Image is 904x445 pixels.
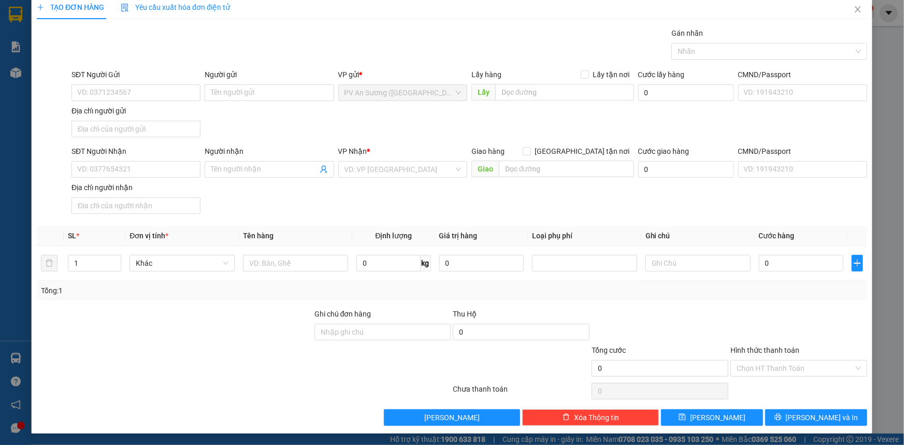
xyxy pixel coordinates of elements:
[338,147,367,155] span: VP Nhận
[68,232,76,240] span: SL
[738,69,867,80] div: CMND/Passport
[471,70,501,79] span: Lấy hàng
[205,69,334,80] div: Người gửi
[852,255,863,271] button: plus
[121,3,230,11] span: Yêu cầu xuất hóa đơn điện tử
[854,5,862,13] span: close
[495,84,634,101] input: Dọc đường
[786,412,858,423] span: [PERSON_NAME] và In
[645,255,751,271] input: Ghi Chú
[424,412,480,423] span: [PERSON_NAME]
[730,346,799,354] label: Hình thức thanh toán
[205,146,334,157] div: Người nhận
[37,3,104,11] span: TẠO ĐƠN HÀNG
[765,409,867,426] button: printer[PERSON_NAME] và In
[471,147,505,155] span: Giao hàng
[71,121,200,137] input: Địa chỉ của người gửi
[452,383,591,401] div: Chưa thanh toán
[439,255,524,271] input: 0
[439,232,478,240] span: Giá trị hàng
[453,310,477,318] span: Thu Hộ
[136,255,228,271] span: Khác
[638,84,734,101] input: Cước lấy hàng
[121,4,129,12] img: icon
[638,70,685,79] label: Cước lấy hàng
[574,412,619,423] span: Xóa Thông tin
[320,165,328,174] span: user-add
[375,232,412,240] span: Định lượng
[531,146,634,157] span: [GEOGRAPHIC_DATA] tận nơi
[314,324,451,340] input: Ghi chú đơn hàng
[71,197,200,214] input: Địa chỉ của người nhận
[243,255,348,271] input: VD: Bàn, Ghế
[314,310,371,318] label: Ghi chú đơn hàng
[641,226,755,246] th: Ghi chú
[71,69,200,80] div: SĐT Người Gửi
[774,413,782,422] span: printer
[499,161,634,177] input: Dọc đường
[661,409,763,426] button: save[PERSON_NAME]
[471,84,495,101] span: Lấy
[638,161,734,178] input: Cước giao hàng
[563,413,570,422] span: delete
[41,285,349,296] div: Tổng: 1
[671,29,703,37] label: Gán nhãn
[852,259,863,267] span: plus
[130,232,168,240] span: Đơn vị tính
[528,226,641,246] th: Loại phụ phí
[71,146,200,157] div: SĐT Người Nhận
[471,161,499,177] span: Giao
[421,255,431,271] span: kg
[243,232,274,240] span: Tên hàng
[638,147,690,155] label: Cước giao hàng
[690,412,745,423] span: [PERSON_NAME]
[592,346,626,354] span: Tổng cước
[71,182,200,193] div: Địa chỉ người nhận
[345,85,461,101] span: PV An Sương (Hàng Hóa)
[522,409,659,426] button: deleteXóa Thông tin
[759,232,795,240] span: Cước hàng
[71,105,200,117] div: Địa chỉ người gửi
[679,413,686,422] span: save
[338,69,467,80] div: VP gửi
[738,146,867,157] div: CMND/Passport
[37,4,44,11] span: plus
[589,69,634,80] span: Lấy tận nơi
[384,409,521,426] button: [PERSON_NAME]
[41,255,58,271] button: delete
